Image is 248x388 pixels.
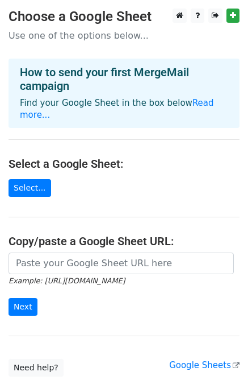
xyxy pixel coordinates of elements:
h4: Copy/paste a Google Sheet URL: [9,234,239,248]
h4: Select a Google Sheet: [9,157,239,171]
h4: How to send your first MergeMail campaign [20,65,228,93]
input: Next [9,298,37,316]
h3: Choose a Google Sheet [9,9,239,25]
a: Select... [9,179,51,197]
a: Google Sheets [169,360,239,370]
input: Paste your Google Sheet URL here [9,253,234,274]
p: Use one of the options below... [9,30,239,42]
a: Need help? [9,359,64,377]
a: Read more... [20,98,214,120]
small: Example: [URL][DOMAIN_NAME] [9,276,125,285]
p: Find your Google Sheet in the box below [20,97,228,121]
